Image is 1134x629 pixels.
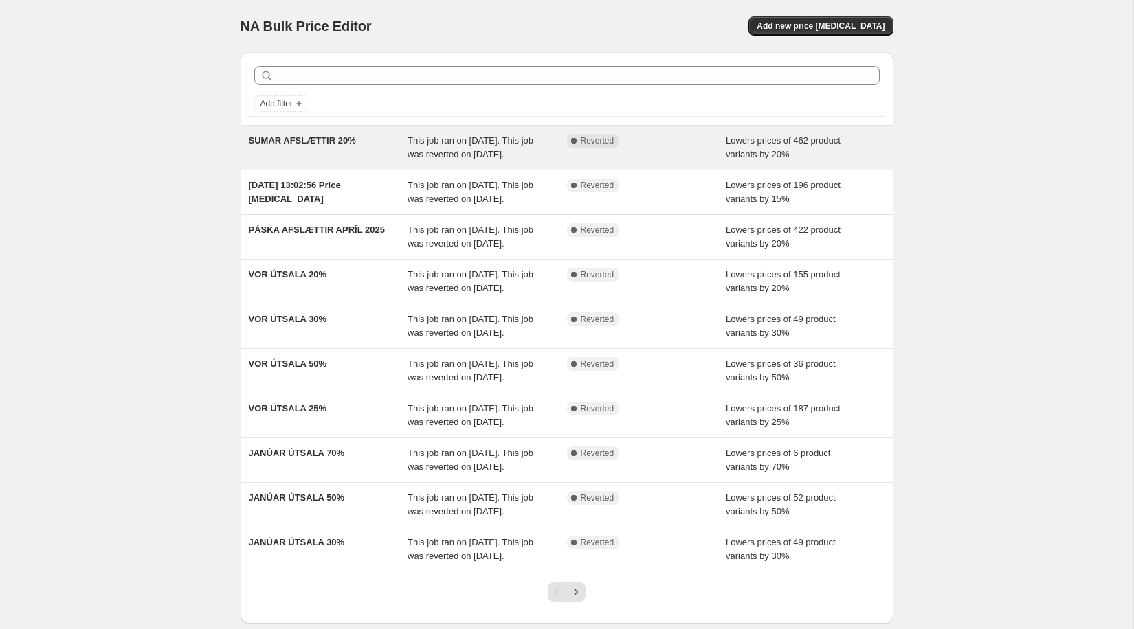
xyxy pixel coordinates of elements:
button: Add filter [254,95,309,112]
span: Reverted [581,492,614,503]
span: Lowers prices of 187 product variants by 25% [726,403,841,427]
span: This job ran on [DATE]. This job was reverted on [DATE]. [408,358,533,382]
span: NA Bulk Price Editor [241,19,372,34]
span: This job ran on [DATE]. This job was reverted on [DATE]. [408,135,533,159]
span: This job ran on [DATE]. This job was reverted on [DATE]. [408,314,533,338]
span: Lowers prices of 36 product variants by 50% [726,358,836,382]
span: Reverted [581,180,614,191]
span: Lowers prices of 462 product variants by 20% [726,135,841,159]
span: VOR ÚTSALA 25% [249,403,327,413]
span: Lowers prices of 49 product variants by 30% [726,314,836,338]
span: Lowers prices of 422 product variants by 20% [726,225,841,249]
button: Next [566,582,586,602]
nav: Pagination [548,582,586,602]
span: This job ran on [DATE]. This job was reverted on [DATE]. [408,537,533,561]
span: Lowers prices of 49 product variants by 30% [726,537,836,561]
span: PÁSKA AFSLÆTTIR APRÍL 2025 [249,225,385,235]
span: Reverted [581,403,614,414]
span: Reverted [581,448,614,459]
span: This job ran on [DATE]. This job was reverted on [DATE]. [408,269,533,293]
span: JANÚAR ÚTSALA 30% [249,537,345,547]
span: This job ran on [DATE]. This job was reverted on [DATE]. [408,492,533,516]
span: Reverted [581,314,614,325]
span: Lowers prices of 196 product variants by 15% [726,180,841,204]
span: JANÚAR ÚTSALA 50% [249,492,345,503]
span: [DATE] 13:02:56 Price [MEDICAL_DATA] [249,180,341,204]
span: Add filter [260,98,293,109]
span: This job ran on [DATE]. This job was reverted on [DATE]. [408,180,533,204]
span: Lowers prices of 6 product variants by 70% [726,448,830,472]
span: This job ran on [DATE]. This job was reverted on [DATE]. [408,448,533,472]
button: Add new price [MEDICAL_DATA] [748,16,893,36]
span: This job ran on [DATE]. This job was reverted on [DATE]. [408,225,533,249]
span: Reverted [581,269,614,280]
span: Add new price [MEDICAL_DATA] [757,21,885,32]
span: Reverted [581,358,614,369]
span: Reverted [581,135,614,146]
span: Lowers prices of 155 product variants by 20% [726,269,841,293]
span: This job ran on [DATE]. This job was reverted on [DATE]. [408,403,533,427]
span: SUMAR AFSLÆTTIR 20% [249,135,356,146]
span: Reverted [581,225,614,236]
span: Reverted [581,537,614,548]
span: VOR ÚTSALA 30% [249,314,327,324]
span: JANÚAR ÚTSALA 70% [249,448,345,458]
span: VOR ÚTSALA 20% [249,269,327,279]
span: VOR ÚTSALA 50% [249,358,327,369]
span: Lowers prices of 52 product variants by 50% [726,492,836,516]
